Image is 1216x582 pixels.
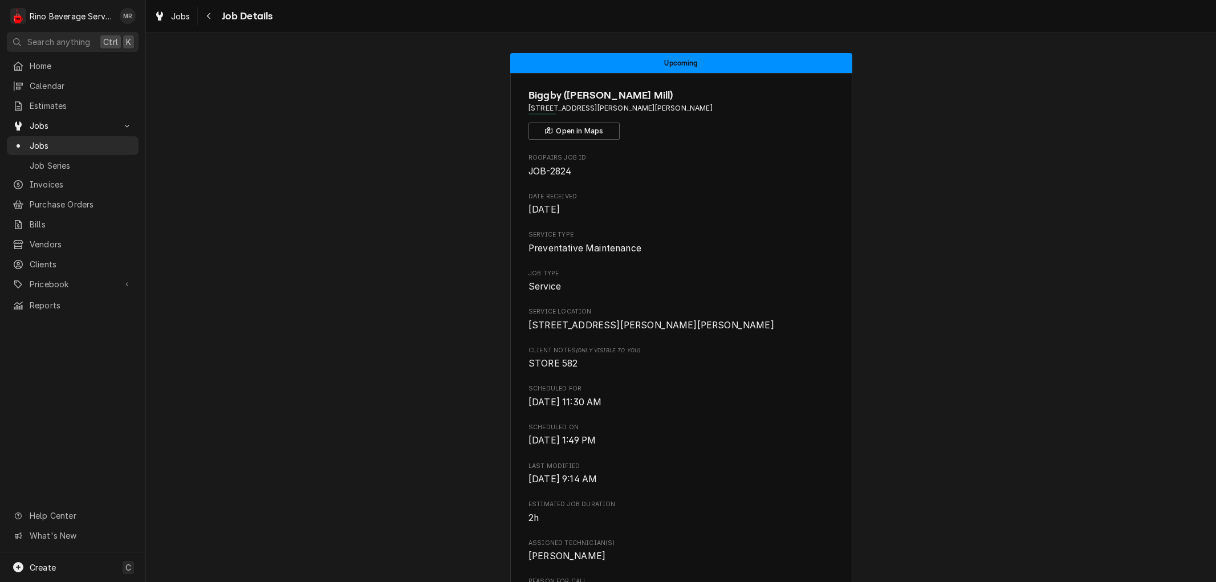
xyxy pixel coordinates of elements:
[528,269,833,294] div: Job Type
[10,8,26,24] div: Rino Beverage Service's Avatar
[528,192,833,201] span: Date Received
[30,100,133,112] span: Estimates
[528,230,833,239] span: Service Type
[528,123,620,140] button: Open in Maps
[528,500,833,524] div: Estimated Job Duration
[576,347,640,353] span: (Only Visible to You)
[528,539,833,548] span: Assigned Technician(s)
[528,243,641,254] span: Preventative Maintenance
[528,384,833,393] span: Scheduled For
[7,506,139,525] a: Go to Help Center
[7,56,139,75] a: Home
[30,563,56,572] span: Create
[528,319,833,332] span: Service Location
[7,235,139,254] a: Vendors
[7,195,139,214] a: Purchase Orders
[30,218,133,230] span: Bills
[528,307,833,332] div: Service Location
[30,198,133,210] span: Purchase Orders
[30,10,113,22] div: Rino Beverage Service
[200,7,218,25] button: Navigate back
[120,8,136,24] div: Melissa Rinehart's Avatar
[528,474,597,485] span: [DATE] 9:14 AM
[7,526,139,545] a: Go to What's New
[528,204,560,215] span: [DATE]
[528,320,774,331] span: [STREET_ADDRESS][PERSON_NAME][PERSON_NAME]
[528,88,833,140] div: Client Information
[528,153,833,162] span: Roopairs Job ID
[528,88,833,103] span: Name
[528,384,833,409] div: Scheduled For
[30,160,133,172] span: Job Series
[30,140,133,152] span: Jobs
[120,8,136,24] div: MR
[30,238,133,250] span: Vendors
[528,434,833,447] span: Scheduled On
[7,156,139,175] a: Job Series
[528,307,833,316] span: Service Location
[528,242,833,255] span: Service Type
[7,96,139,115] a: Estimates
[7,255,139,274] a: Clients
[30,278,116,290] span: Pricebook
[30,80,133,92] span: Calendar
[7,116,139,135] a: Go to Jobs
[528,551,605,561] span: [PERSON_NAME]
[30,120,116,132] span: Jobs
[528,281,561,292] span: Service
[528,550,833,563] span: Assigned Technician(s)
[218,9,273,24] span: Job Details
[528,512,539,523] span: 2h
[528,103,833,113] span: Address
[528,166,571,177] span: JOB-2824
[7,296,139,315] a: Reports
[30,530,132,542] span: What's New
[7,175,139,194] a: Invoices
[27,36,90,48] span: Search anything
[528,423,833,447] div: Scheduled On
[125,561,131,573] span: C
[528,396,833,409] span: Scheduled For
[528,423,833,432] span: Scheduled On
[528,511,833,525] span: Estimated Job Duration
[7,215,139,234] a: Bills
[528,462,833,486] div: Last Modified
[528,153,833,178] div: Roopairs Job ID
[103,36,118,48] span: Ctrl
[528,539,833,563] div: Assigned Technician(s)
[149,7,195,26] a: Jobs
[510,53,852,73] div: Status
[528,473,833,486] span: Last Modified
[528,203,833,217] span: Date Received
[7,275,139,294] a: Go to Pricebook
[528,165,833,178] span: Roopairs Job ID
[7,32,139,52] button: Search anythingCtrlK
[528,358,578,369] span: STORE 582
[30,299,133,311] span: Reports
[528,346,833,371] div: [object Object]
[126,36,131,48] span: K
[528,357,833,371] span: [object Object]
[171,10,190,22] span: Jobs
[528,192,833,217] div: Date Received
[7,136,139,155] a: Jobs
[30,178,133,190] span: Invoices
[528,462,833,471] span: Last Modified
[528,269,833,278] span: Job Type
[528,346,833,355] span: Client Notes
[528,500,833,509] span: Estimated Job Duration
[7,76,139,95] a: Calendar
[30,510,132,522] span: Help Center
[30,60,133,72] span: Home
[664,59,697,67] span: Upcoming
[528,280,833,294] span: Job Type
[528,230,833,255] div: Service Type
[30,258,133,270] span: Clients
[528,435,596,446] span: [DATE] 1:49 PM
[528,397,601,408] span: [DATE] 11:30 AM
[10,8,26,24] div: R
